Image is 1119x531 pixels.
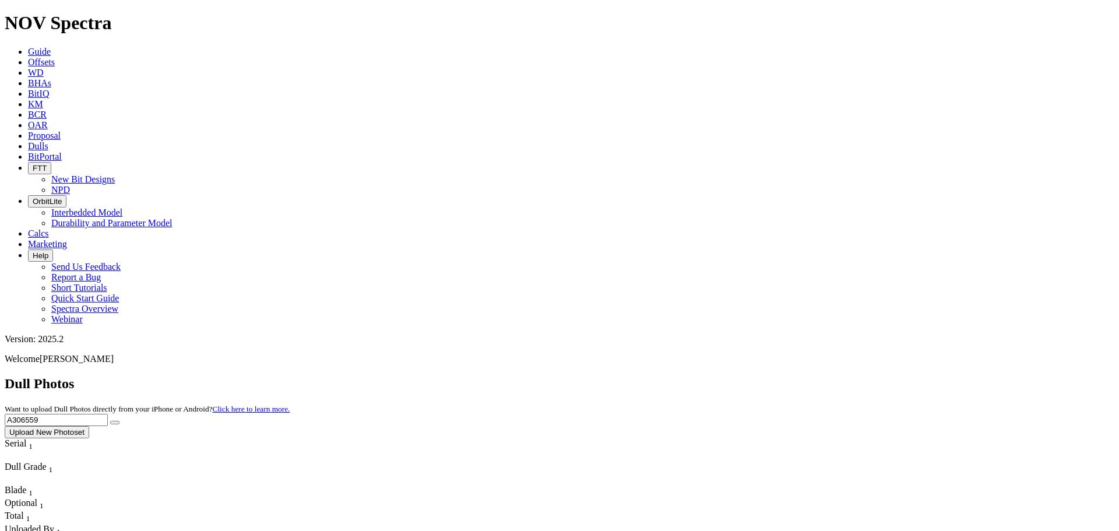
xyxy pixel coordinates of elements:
[29,485,33,495] span: Sort None
[28,89,49,99] a: BitIQ
[51,272,101,282] a: Report a Bug
[28,99,43,109] a: KM
[5,511,45,523] div: Total Sort None
[40,501,44,510] sub: 1
[5,462,47,472] span: Dull Grade
[5,438,26,448] span: Serial
[5,511,24,521] span: Total
[5,462,86,474] div: Dull Grade Sort None
[5,485,45,498] div: Sort None
[28,228,49,238] a: Calcs
[29,438,33,448] span: Sort None
[213,405,290,413] a: Click here to learn more.
[28,195,66,208] button: OrbitLite
[28,239,67,249] a: Marketing
[51,314,83,324] a: Webinar
[33,164,47,173] span: FTT
[28,141,48,151] a: Dulls
[5,405,290,413] small: Want to upload Dull Photos directly from your iPhone or Android?
[51,218,173,228] a: Durability and Parameter Model
[28,57,55,67] a: Offsets
[51,293,119,303] a: Quick Start Guide
[5,498,45,511] div: Optional Sort None
[5,474,86,485] div: Column Menu
[26,511,30,521] span: Sort None
[28,120,48,130] a: OAR
[5,426,89,438] button: Upload New Photoset
[33,251,48,260] span: Help
[49,465,53,474] sub: 1
[5,451,54,462] div: Column Menu
[28,47,51,57] a: Guide
[29,442,33,451] sub: 1
[5,354,1114,364] p: Welcome
[26,515,30,523] sub: 1
[28,152,62,161] a: BitPortal
[5,12,1114,34] h1: NOV Spectra
[5,498,45,511] div: Sort None
[5,485,45,498] div: Blade Sort None
[51,208,122,217] a: Interbedded Model
[40,354,114,364] span: [PERSON_NAME]
[28,249,53,262] button: Help
[5,414,108,426] input: Search Serial Number
[49,462,53,472] span: Sort None
[28,110,47,119] a: BCR
[5,334,1114,344] div: Version: 2025.2
[28,68,44,78] a: WD
[28,131,61,140] a: Proposal
[5,438,54,462] div: Sort None
[28,78,51,88] a: BHAs
[5,498,37,508] span: Optional
[5,485,26,495] span: Blade
[5,438,54,451] div: Serial Sort None
[29,488,33,497] sub: 1
[33,197,62,206] span: OrbitLite
[51,304,118,314] a: Spectra Overview
[28,162,51,174] button: FTT
[51,283,107,293] a: Short Tutorials
[51,262,121,272] a: Send Us Feedback
[40,498,44,508] span: Sort None
[5,511,45,523] div: Sort None
[51,185,70,195] a: NPD
[5,376,1114,392] h2: Dull Photos
[5,462,86,485] div: Sort None
[51,174,115,184] a: New Bit Designs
